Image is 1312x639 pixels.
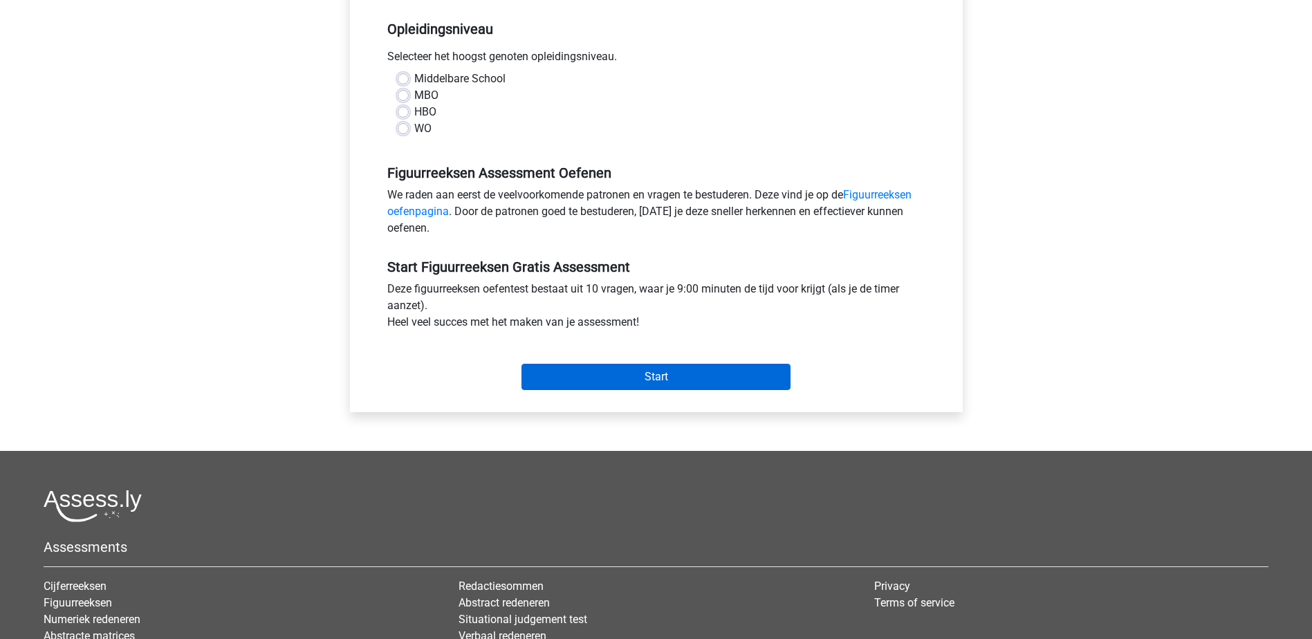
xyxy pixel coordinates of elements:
[414,104,436,120] label: HBO
[459,580,544,593] a: Redactiesommen
[44,596,112,609] a: Figuurreeksen
[387,165,925,181] h5: Figuurreeksen Assessment Oefenen
[377,48,936,71] div: Selecteer het hoogst genoten opleidingsniveau.
[414,71,506,87] label: Middelbare School
[387,259,925,275] h5: Start Figuurreeksen Gratis Assessment
[377,281,936,336] div: Deze figuurreeksen oefentest bestaat uit 10 vragen, waar je 9:00 minuten de tijd voor krijgt (als...
[387,15,925,43] h5: Opleidingsniveau
[874,596,954,609] a: Terms of service
[521,364,791,390] input: Start
[377,187,936,242] div: We raden aan eerst de veelvoorkomende patronen en vragen te bestuderen. Deze vind je op de . Door...
[44,613,140,626] a: Numeriek redeneren
[414,120,432,137] label: WO
[459,596,550,609] a: Abstract redeneren
[459,613,587,626] a: Situational judgement test
[44,580,107,593] a: Cijferreeksen
[414,87,438,104] label: MBO
[44,490,142,522] img: Assessly logo
[44,539,1268,555] h5: Assessments
[874,580,910,593] a: Privacy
